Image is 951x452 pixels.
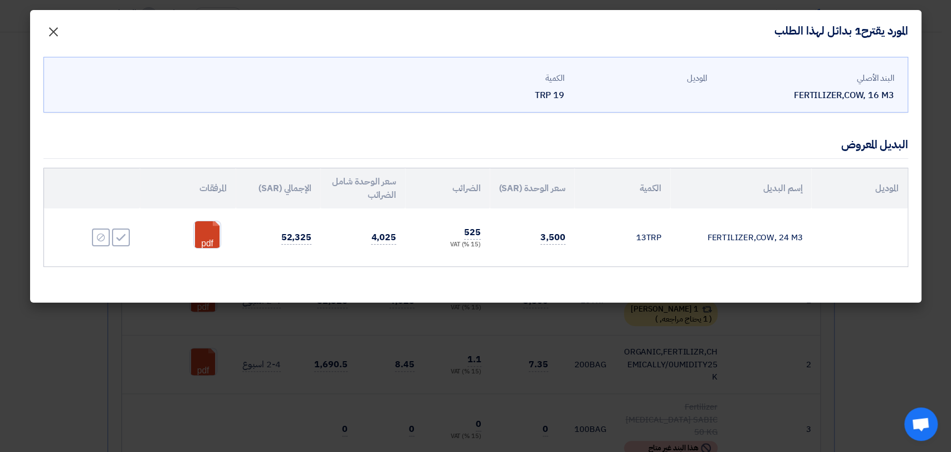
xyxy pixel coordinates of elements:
[573,72,707,85] div: الموديل
[716,89,894,102] div: FERTILIZER,COW, 16 M3
[670,168,811,208] th: إسم البديل
[716,72,894,85] div: البند الأصلي
[540,231,565,245] span: 3,500
[904,407,938,441] a: Open chat
[405,168,490,208] th: الضرائب
[574,168,670,208] th: الكمية
[281,231,311,245] span: 52,325
[38,18,69,40] button: Close
[431,89,564,102] div: 19 TRP
[774,23,908,38] h4: المورد يقترح1 بدائل لهذا الطلب
[431,72,564,85] div: الكمية
[371,231,396,245] span: 4,025
[414,240,481,250] div: (15 %) VAT
[636,231,646,244] span: 13
[811,168,907,208] th: الموديل
[194,221,283,288] a: ____1752572507924.pdf
[670,208,811,266] td: FERTILIZER,COW, 24 M3
[140,168,236,208] th: المرفقات
[236,168,320,208] th: الإجمالي (SAR)
[841,136,908,153] div: البديل المعروض
[574,208,670,266] td: TRP
[320,168,405,208] th: سعر الوحدة شامل الضرائب
[490,168,574,208] th: سعر الوحدة (SAR)
[464,226,481,240] span: 525
[47,14,60,48] span: ×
